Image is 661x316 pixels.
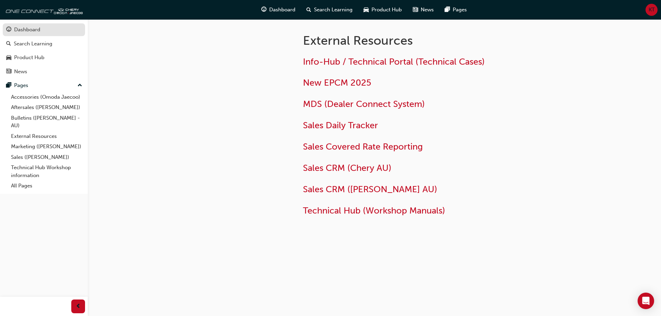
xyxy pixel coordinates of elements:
[8,92,85,102] a: Accessories (Omoda Jaecoo)
[3,65,85,78] a: News
[3,23,85,36] a: Dashboard
[303,141,423,152] a: Sales Covered Rate Reporting
[303,77,371,88] a: New EPCM 2025
[8,113,85,131] a: Bulletins ([PERSON_NAME] - AU)
[261,6,266,14] span: guage-icon
[407,3,439,17] a: news-iconNews
[303,99,425,109] a: MDS (Dealer Connect System)
[6,69,11,75] span: news-icon
[646,4,658,16] button: KT
[76,302,81,311] span: prev-icon
[413,6,418,14] span: news-icon
[3,22,85,79] button: DashboardSearch LearningProduct HubNews
[14,40,52,48] div: Search Learning
[306,6,311,14] span: search-icon
[303,205,445,216] a: Technical Hub (Workshop Manuals)
[14,54,44,62] div: Product Hub
[649,6,655,14] span: KT
[8,162,85,181] a: Technical Hub Workshop information
[364,6,369,14] span: car-icon
[314,6,353,14] span: Search Learning
[301,3,358,17] a: search-iconSearch Learning
[14,68,27,76] div: News
[453,6,467,14] span: Pages
[8,181,85,191] a: All Pages
[303,163,391,173] a: Sales CRM (Chery AU)
[358,3,407,17] a: car-iconProduct Hub
[6,55,11,61] span: car-icon
[14,81,28,89] div: Pages
[8,152,85,163] a: Sales ([PERSON_NAME])
[8,131,85,142] a: External Resources
[8,141,85,152] a: Marketing ([PERSON_NAME])
[303,120,378,131] a: Sales Daily Tracker
[371,6,402,14] span: Product Hub
[6,41,11,47] span: search-icon
[445,6,450,14] span: pages-icon
[421,6,434,14] span: News
[303,33,529,48] h1: External Resources
[3,79,85,92] button: Pages
[3,51,85,64] a: Product Hub
[303,184,437,195] a: Sales CRM ([PERSON_NAME] AU)
[303,56,485,67] a: Info-Hub / Technical Portal (Technical Cases)
[77,81,82,90] span: up-icon
[439,3,472,17] a: pages-iconPages
[256,3,301,17] a: guage-iconDashboard
[8,102,85,113] a: Aftersales ([PERSON_NAME])
[6,27,11,33] span: guage-icon
[14,26,40,34] div: Dashboard
[3,3,83,17] img: oneconnect
[638,293,654,309] div: Open Intercom Messenger
[6,83,11,89] span: pages-icon
[269,6,295,14] span: Dashboard
[3,37,85,50] a: Search Learning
